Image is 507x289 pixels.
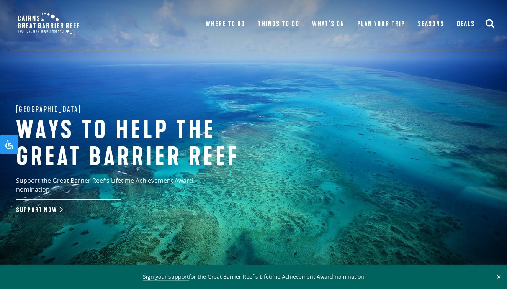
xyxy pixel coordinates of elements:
[357,19,405,30] a: Plan Your Trip
[312,19,345,30] a: What’s On
[16,103,82,115] span: [GEOGRAPHIC_DATA]
[494,273,503,280] button: Close
[418,19,444,30] a: Seasons
[5,140,14,149] svg: Open Accessibility Panel
[143,273,364,281] span: for the Great Barrier Reef’s Lifetime Achievement Award nomination
[457,19,475,30] a: Deals
[12,8,85,40] img: CGBR-TNQ_dual-logo.svg
[206,19,245,30] a: Where To Go
[16,176,227,200] p: Support the Great Barrier Reef’s Lifetime Achievement Award nomination
[16,117,269,171] h1: Ways to help the great barrier reef
[143,273,189,281] a: Sign your support
[258,19,299,30] a: Things To Do
[16,206,61,214] a: Support Now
